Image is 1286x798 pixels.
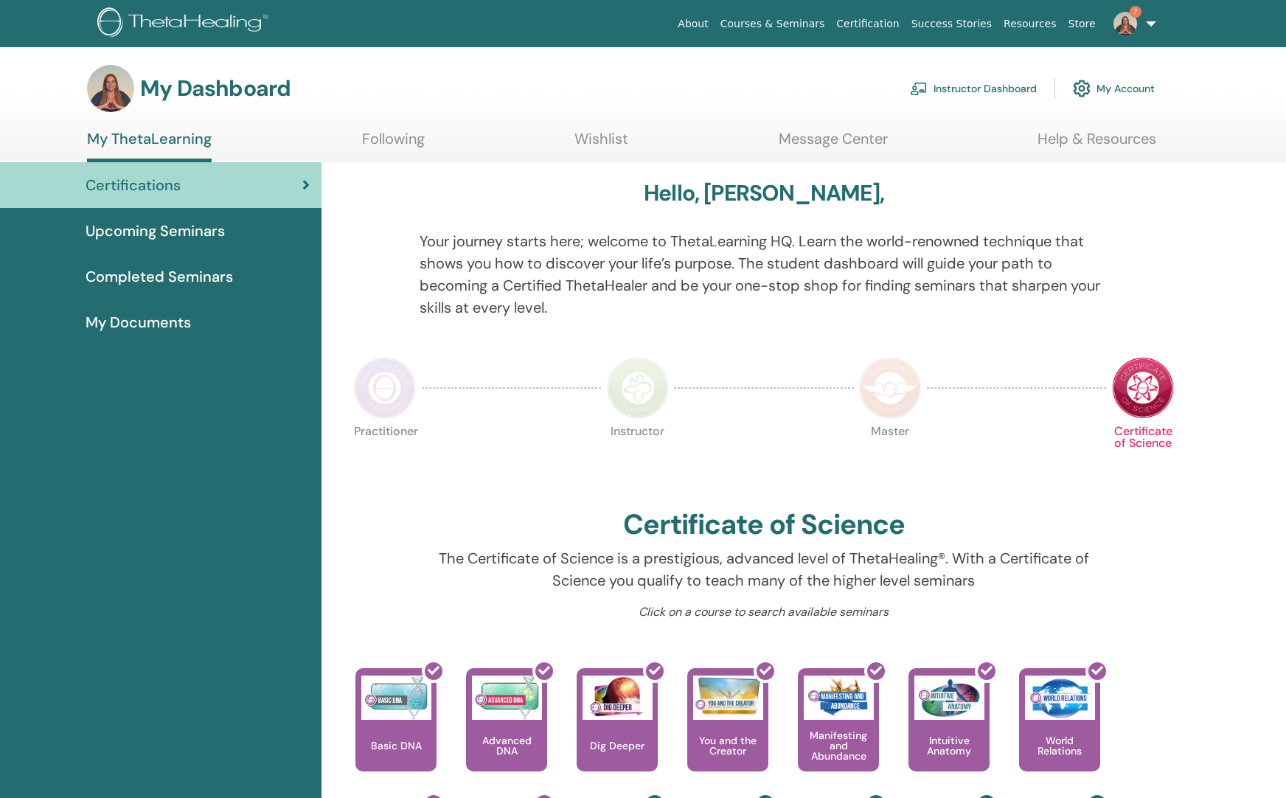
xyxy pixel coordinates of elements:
h3: My Dashboard [140,75,291,102]
img: Dig Deeper [583,676,653,720]
a: My Account [1073,72,1155,105]
p: The Certificate of Science is a prestigious, advanced level of ThetaHealing®. With a Certificate ... [420,547,1109,591]
img: Manifesting and Abundance [804,676,874,720]
img: You and the Creator [693,676,763,716]
img: Certificate of Science [1112,357,1174,419]
span: 7 [1130,6,1141,18]
p: Practitioner [354,426,416,488]
img: Practitioner [354,357,416,419]
a: Courses & Seminars [715,10,831,38]
a: Certification [830,10,905,38]
a: Wishlist [574,130,628,159]
span: My Documents [86,311,191,333]
img: Master [859,357,921,419]
img: World Relations [1025,676,1095,720]
img: logo.png [97,7,274,41]
img: Instructor [607,357,669,419]
a: Success Stories [906,10,998,38]
a: Resources [998,10,1063,38]
img: Advanced DNA [472,676,542,720]
p: Master [859,426,921,488]
a: My ThetaLearning [87,130,212,162]
p: Certificate of Science [1112,426,1174,488]
h3: Hello, [PERSON_NAME], [644,180,884,207]
p: Dig Deeper [584,740,650,751]
img: Basic DNA [361,676,431,720]
h2: Certificate of Science [623,508,905,542]
a: About [672,10,714,38]
a: Message Center [779,130,888,159]
p: World Relations [1019,735,1100,756]
span: Certifications [86,174,181,196]
img: cog.svg [1073,76,1091,101]
p: Click on a course to search available seminars [420,603,1109,621]
p: Instructor [607,426,669,488]
img: chalkboard-teacher.svg [910,82,928,95]
p: Manifesting and Abundance [798,730,879,761]
span: Completed Seminars [86,266,233,288]
p: Your journey starts here; welcome to ThetaLearning HQ. Learn the world-renowned technique that sh... [420,230,1109,319]
a: Instructor Dashboard [910,72,1037,105]
a: Help & Resources [1038,130,1156,159]
p: You and the Creator [687,735,768,756]
a: Store [1063,10,1102,38]
img: default.jpg [1113,12,1137,35]
p: Intuitive Anatomy [908,735,990,756]
a: Following [362,130,425,159]
img: Intuitive Anatomy [914,676,984,720]
img: default.jpg [87,65,134,112]
p: Advanced DNA [466,735,547,756]
span: Upcoming Seminars [86,220,225,242]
